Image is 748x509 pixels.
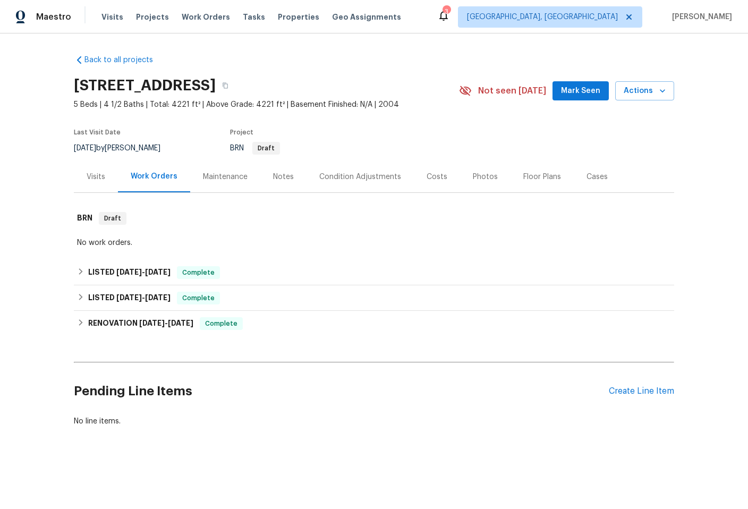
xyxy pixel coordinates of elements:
span: [DATE] [168,319,193,327]
div: Photos [473,172,498,182]
span: Projects [136,12,169,22]
span: [PERSON_NAME] [668,12,732,22]
h6: RENOVATION [88,317,193,330]
a: Back to all projects [74,55,176,65]
div: Cases [586,172,608,182]
div: Floor Plans [523,172,561,182]
span: [DATE] [145,268,171,276]
span: [DATE] [74,145,96,152]
span: Actions [624,84,666,98]
div: Condition Adjustments [319,172,401,182]
h2: [STREET_ADDRESS] [74,80,216,91]
div: LISTED [DATE]-[DATE]Complete [74,260,674,285]
span: 5 Beds | 4 1/2 Baths | Total: 4221 ft² | Above Grade: 4221 ft² | Basement Finished: N/A | 2004 [74,99,459,110]
h6: LISTED [88,292,171,304]
button: Actions [615,81,674,101]
span: Complete [178,293,219,303]
span: Complete [178,267,219,278]
span: Maestro [36,12,71,22]
div: BRN Draft [74,201,674,235]
span: - [116,268,171,276]
div: Costs [427,172,447,182]
div: 3 [443,6,450,17]
span: Tasks [243,13,265,21]
div: Notes [273,172,294,182]
div: No work orders. [77,237,671,248]
span: Project [230,129,253,135]
span: Geo Assignments [332,12,401,22]
span: [DATE] [116,268,142,276]
div: No line items. [74,416,674,427]
span: [DATE] [139,319,165,327]
button: Mark Seen [552,81,609,101]
div: RENOVATION [DATE]-[DATE]Complete [74,311,674,336]
h2: Pending Line Items [74,367,609,416]
h6: LISTED [88,266,171,279]
span: [DATE] [145,294,171,301]
span: Work Orders [182,12,230,22]
span: BRN [230,145,280,152]
span: Visits [101,12,123,22]
button: Copy Address [216,76,235,95]
span: [DATE] [116,294,142,301]
div: Create Line Item [609,386,674,396]
div: Visits [87,172,105,182]
h6: BRN [77,212,92,225]
span: Complete [201,318,242,329]
span: Mark Seen [561,84,600,98]
div: Work Orders [131,171,177,182]
span: Properties [278,12,319,22]
span: Last Visit Date [74,129,121,135]
span: - [139,319,193,327]
div: by [PERSON_NAME] [74,142,173,155]
div: Maintenance [203,172,248,182]
span: Draft [100,213,125,224]
span: Not seen [DATE] [478,86,546,96]
span: [GEOGRAPHIC_DATA], [GEOGRAPHIC_DATA] [467,12,618,22]
span: Draft [253,145,279,151]
div: LISTED [DATE]-[DATE]Complete [74,285,674,311]
span: - [116,294,171,301]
